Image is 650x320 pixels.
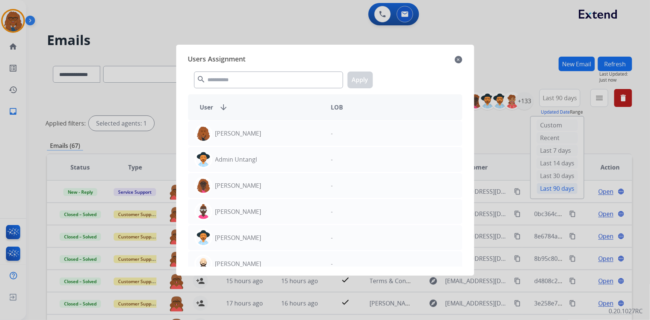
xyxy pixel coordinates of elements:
[331,207,333,216] p: -
[331,259,333,268] p: -
[331,181,333,190] p: -
[219,103,228,112] mat-icon: arrow_downward
[215,181,261,190] p: [PERSON_NAME]
[215,233,261,242] p: [PERSON_NAME]
[215,259,261,268] p: [PERSON_NAME]
[215,207,261,216] p: [PERSON_NAME]
[188,54,246,66] span: Users Assignment
[455,55,462,64] mat-icon: close
[194,103,325,112] div: User
[215,155,257,164] p: Admin Untangl
[197,75,206,84] mat-icon: search
[331,129,333,138] p: -
[331,103,343,112] span: LOB
[331,233,333,242] p: -
[348,72,373,88] button: Apply
[215,129,261,138] p: [PERSON_NAME]
[331,155,333,164] p: -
